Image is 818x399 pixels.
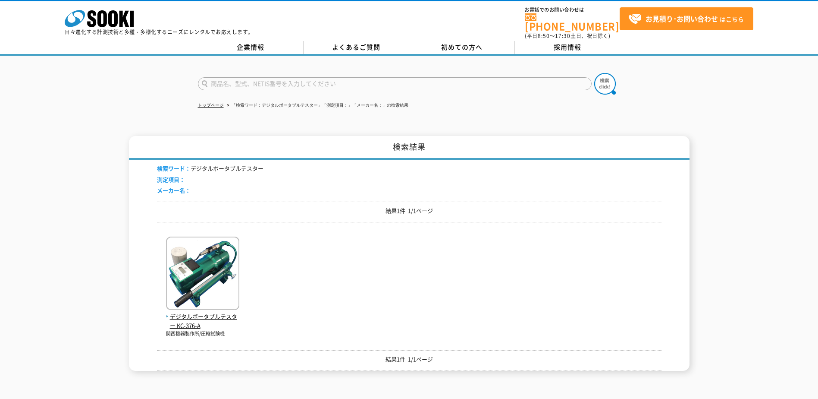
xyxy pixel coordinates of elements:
[646,13,718,24] strong: お見積り･お問い合わせ
[157,206,661,215] p: 結果1件 1/1ページ
[555,32,570,40] span: 17:30
[620,7,753,30] a: お見積り･お問い合わせはこちら
[515,41,621,54] a: 採用情報
[538,32,550,40] span: 8:50
[157,164,191,172] span: 検索ワード：
[525,7,620,13] span: お電話でのお問い合わせは
[304,41,409,54] a: よくあるご質問
[166,303,239,330] a: デジタルポータブルテスター KC-376-A
[441,42,483,52] span: 初めての方へ
[166,312,239,330] span: デジタルポータブルテスター KC-376-A
[198,41,304,54] a: 企業情報
[157,186,191,194] span: メーカー名：
[198,77,592,90] input: 商品名、型式、NETIS番号を入力してください
[65,29,254,35] p: 日々進化する計測技術と多種・多様化するニーズにレンタルでお応えします。
[594,73,616,95] img: btn_search.png
[166,237,239,312] img: KC-376-A
[157,164,263,173] li: デジタルポータブルテスター
[409,41,515,54] a: 初めての方へ
[225,101,408,110] li: 「検索ワード：デジタルポータブルテスター」「測定項目：」「メーカー名：」の検索結果
[157,175,185,184] span: 測定項目：
[166,330,239,338] p: 関西機器製作所/圧縮試験機
[129,136,690,160] h1: 検索結果
[628,13,744,25] span: はこちら
[198,103,224,108] a: トップページ
[525,13,620,31] a: [PHONE_NUMBER]
[157,355,661,364] p: 結果1件 1/1ページ
[525,32,610,40] span: (平日 ～ 土日、祝日除く)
